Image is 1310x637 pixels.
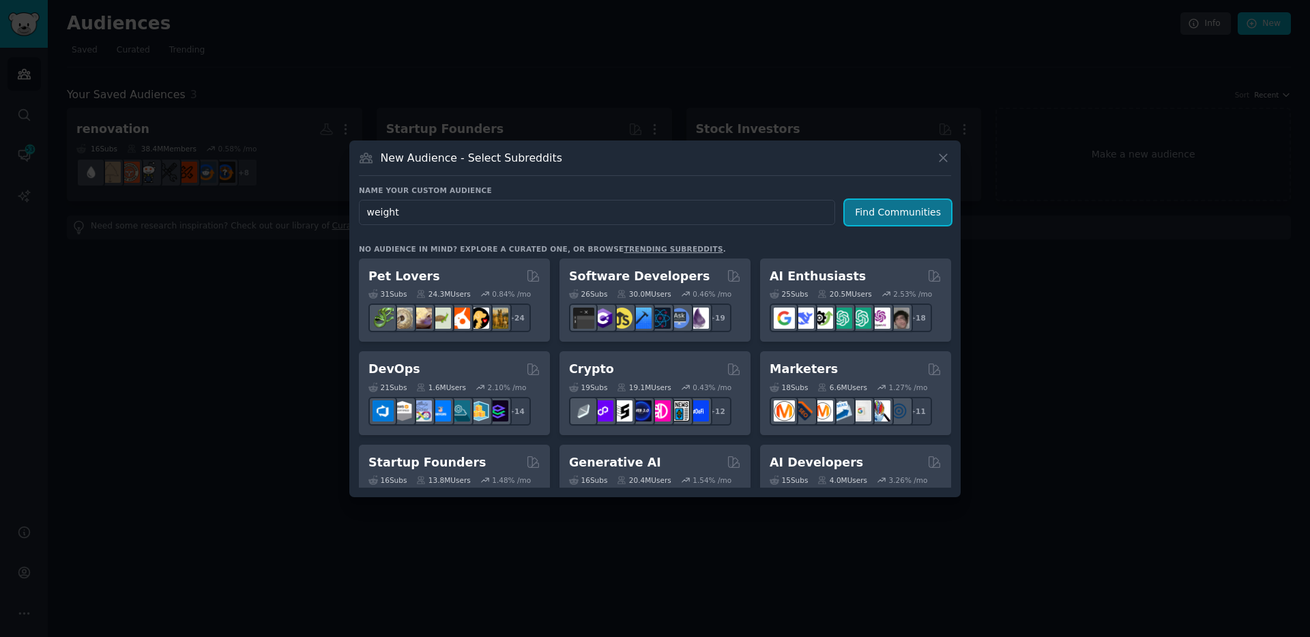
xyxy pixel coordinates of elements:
[812,308,833,329] img: AItoolsCatalog
[411,308,432,329] img: leopardgeckos
[774,400,795,421] img: content_marketing
[770,361,838,378] h2: Marketers
[831,308,852,329] img: chatgpt_promptDesign
[770,454,863,471] h2: AI Developers
[831,400,852,421] img: Emailmarketing
[592,400,613,421] img: 0xPolygon
[381,151,562,165] h3: New Audience - Select Subreddits
[487,308,508,329] img: dogbreed
[650,400,671,421] img: defiblockchain
[869,400,890,421] img: MarketingResearch
[502,303,531,332] div: + 24
[487,400,508,421] img: PlatformEngineers
[693,289,731,299] div: 0.46 % /mo
[669,400,690,421] img: CryptoNews
[368,383,407,392] div: 21 Sub s
[688,308,709,329] img: elixir
[630,400,652,421] img: web3
[688,400,709,421] img: defi_
[468,308,489,329] img: PetAdvice
[416,383,466,392] div: 1.6M Users
[468,400,489,421] img: aws_cdk
[611,308,632,329] img: learnjavascript
[703,303,731,332] div: + 19
[449,400,470,421] img: platformengineering
[368,454,486,471] h2: Startup Founders
[392,308,413,329] img: ballpython
[368,268,440,285] h2: Pet Lovers
[770,289,808,299] div: 25 Sub s
[359,244,726,254] div: No audience in mind? Explore a curated one, or browse .
[430,308,451,329] img: turtle
[359,186,951,195] h3: Name your custom audience
[693,383,731,392] div: 0.43 % /mo
[703,397,731,426] div: + 12
[492,475,531,485] div: 1.48 % /mo
[569,361,614,378] h2: Crypto
[869,308,890,329] img: OpenAIDev
[373,308,394,329] img: herpetology
[617,289,671,299] div: 30.0M Users
[569,268,710,285] h2: Software Developers
[430,400,451,421] img: DevOpsLinks
[774,308,795,329] img: GoogleGeminiAI
[817,475,867,485] div: 4.0M Users
[812,400,833,421] img: AskMarketing
[573,400,594,421] img: ethfinance
[392,400,413,421] img: AWS_Certified_Experts
[359,200,835,225] input: Pick a short name, like "Digital Marketers" or "Movie-Goers"
[368,361,420,378] h2: DevOps
[903,397,932,426] div: + 11
[889,475,928,485] div: 3.26 % /mo
[617,383,671,392] div: 19.1M Users
[770,475,808,485] div: 15 Sub s
[373,400,394,421] img: azuredevops
[889,383,928,392] div: 1.27 % /mo
[411,400,432,421] img: Docker_DevOps
[770,268,866,285] h2: AI Enthusiasts
[488,383,527,392] div: 2.10 % /mo
[569,383,607,392] div: 19 Sub s
[492,289,531,299] div: 0.84 % /mo
[416,475,470,485] div: 13.8M Users
[817,289,871,299] div: 20.5M Users
[569,475,607,485] div: 16 Sub s
[650,308,671,329] img: reactnative
[573,308,594,329] img: software
[669,308,690,329] img: AskComputerScience
[624,245,723,253] a: trending subreddits
[845,200,951,225] button: Find Communities
[850,308,871,329] img: chatgpt_prompts_
[888,400,909,421] img: OnlineMarketing
[368,289,407,299] div: 31 Sub s
[903,303,932,332] div: + 18
[888,308,909,329] img: ArtificalIntelligence
[569,289,607,299] div: 26 Sub s
[611,400,632,421] img: ethstaker
[617,475,671,485] div: 20.4M Users
[630,308,652,329] img: iOSProgramming
[817,383,867,392] div: 6.6M Users
[368,475,407,485] div: 16 Sub s
[770,383,808,392] div: 18 Sub s
[449,308,470,329] img: cockatiel
[502,397,531,426] div: + 14
[592,308,613,329] img: csharp
[569,454,661,471] h2: Generative AI
[793,308,814,329] img: DeepSeek
[793,400,814,421] img: bigseo
[850,400,871,421] img: googleads
[693,475,731,485] div: 1.54 % /mo
[893,289,932,299] div: 2.53 % /mo
[416,289,470,299] div: 24.3M Users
